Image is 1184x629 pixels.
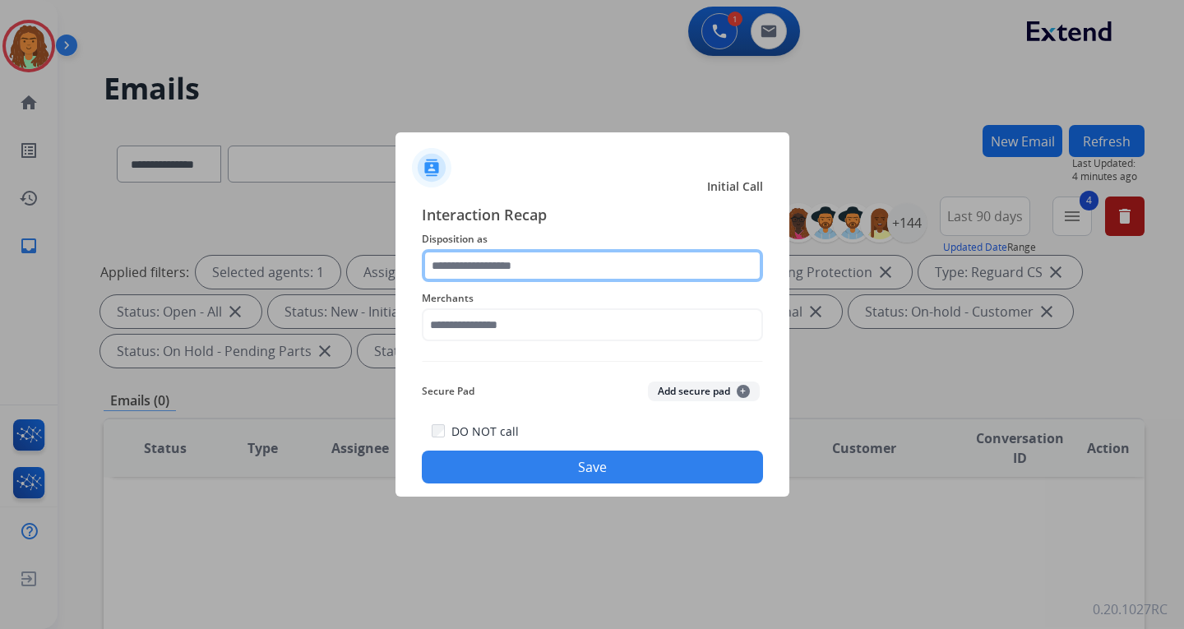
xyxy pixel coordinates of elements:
[422,382,474,401] span: Secure Pad
[451,423,519,440] label: DO NOT call
[422,361,763,362] img: contact-recap-line.svg
[412,148,451,187] img: contactIcon
[422,289,763,308] span: Merchants
[422,203,763,229] span: Interaction Recap
[737,385,750,398] span: +
[648,382,760,401] button: Add secure pad+
[422,229,763,249] span: Disposition as
[707,178,763,195] span: Initial Call
[422,451,763,483] button: Save
[1093,599,1168,619] p: 0.20.1027RC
